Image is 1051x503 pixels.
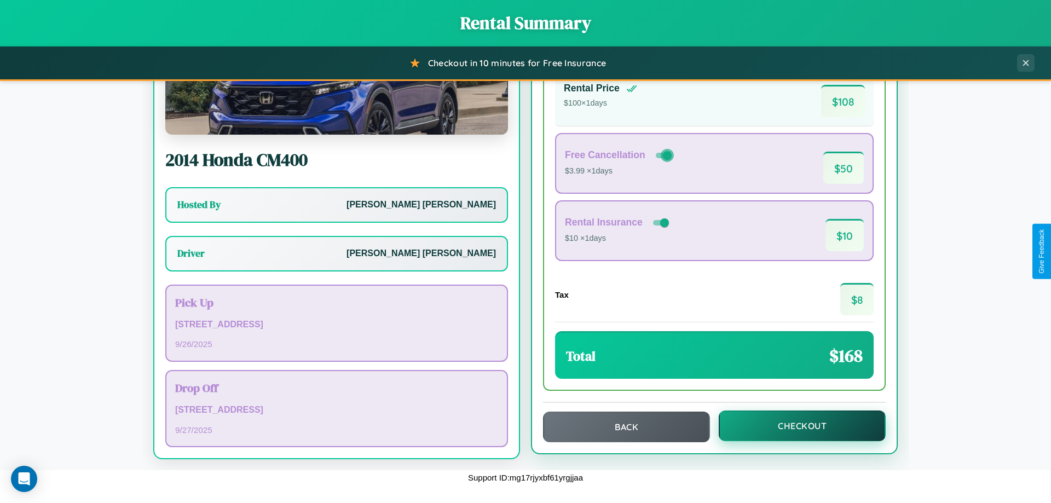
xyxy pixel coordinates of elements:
h4: Free Cancellation [565,149,645,161]
h3: Drop Off [175,380,498,396]
h3: Total [566,347,596,365]
p: [PERSON_NAME] [PERSON_NAME] [347,246,496,262]
span: $ 108 [821,85,865,117]
span: $ 8 [840,283,874,315]
h4: Tax [555,290,569,299]
span: $ 50 [823,152,864,184]
p: $ 100 × 1 days [564,96,637,111]
div: Give Feedback [1038,229,1046,274]
span: Checkout in 10 minutes for Free Insurance [428,57,606,68]
h3: Driver [177,247,205,260]
p: Support ID: mg17rjyxbf61yrgjjaa [468,470,583,485]
p: 9 / 26 / 2025 [175,337,498,351]
p: [PERSON_NAME] [PERSON_NAME] [347,197,496,213]
h3: Pick Up [175,294,498,310]
h3: Hosted By [177,198,221,211]
span: $ 10 [825,219,864,251]
h2: 2014 Honda CM400 [165,148,508,172]
div: Open Intercom Messenger [11,466,37,492]
button: Checkout [719,411,886,441]
p: $3.99 × 1 days [565,164,674,178]
span: $ 168 [829,344,863,368]
h4: Rental Price [564,83,620,94]
h1: Rental Summary [11,11,1040,35]
p: 9 / 27 / 2025 [175,423,498,437]
p: [STREET_ADDRESS] [175,402,498,418]
button: Back [543,412,710,442]
p: $10 × 1 days [565,232,671,246]
h4: Rental Insurance [565,217,643,228]
p: [STREET_ADDRESS] [175,317,498,333]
